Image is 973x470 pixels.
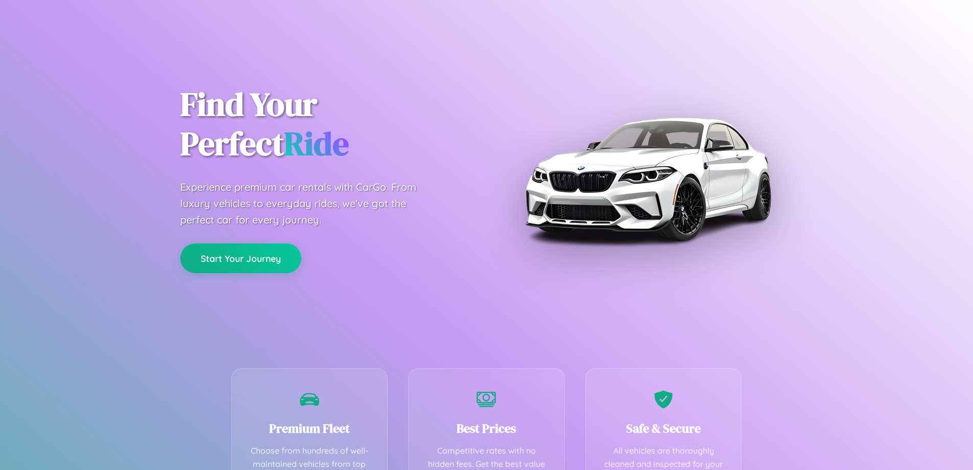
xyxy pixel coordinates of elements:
[520,51,775,307] img: Premium BMW car rental vehicle
[180,179,436,228] p: Experience premium car rentals with CarGo. From luxury vehicles to everyday rides, we've got the ...
[247,420,372,437] h3: Premium Fleet
[601,420,726,437] h3: Safe & Secure
[180,85,471,164] h1: Find Your Perfect
[180,243,301,273] button: Start Your Journey
[284,121,349,166] span: Ride
[424,420,549,437] h3: Best Prices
